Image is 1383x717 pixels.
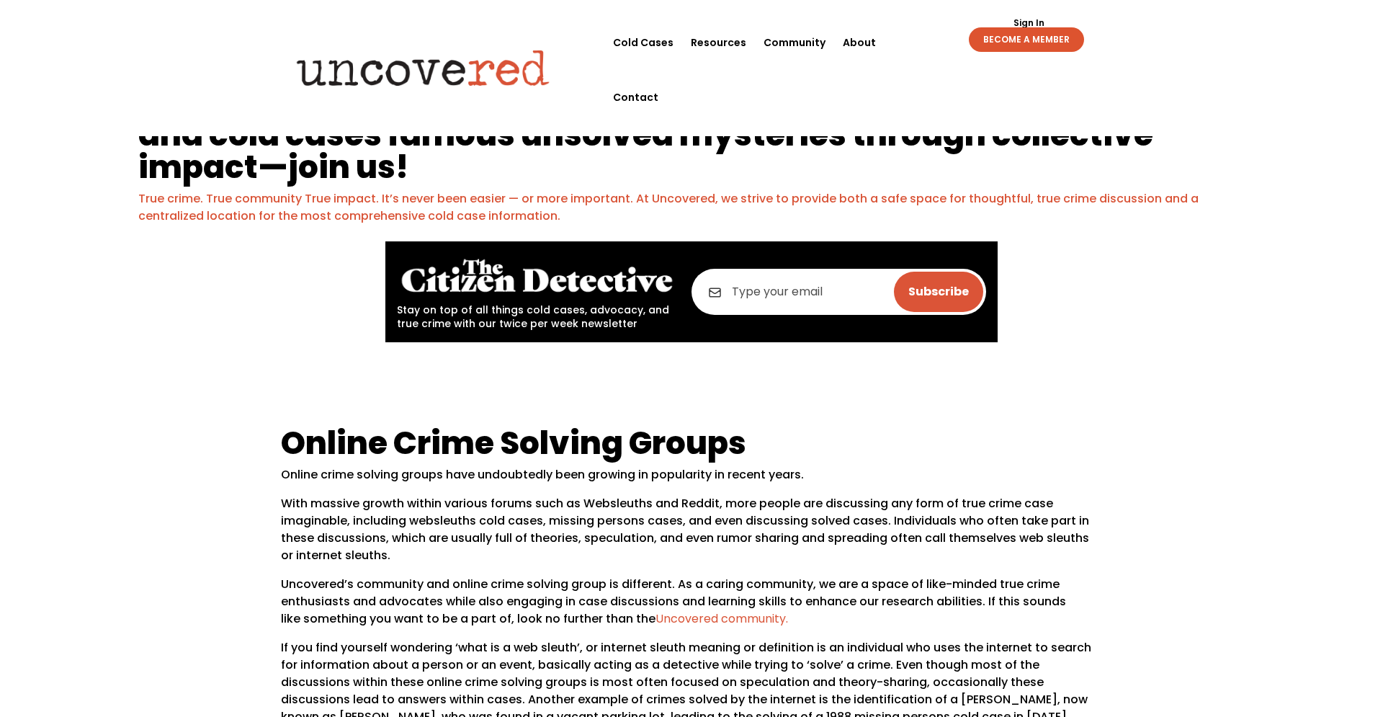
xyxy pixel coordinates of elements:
a: Sign In [1006,19,1052,27]
span: Online crime solving groups have undoubtedly been growing in popularity in recent years. [281,466,804,483]
a: Contact [613,70,658,125]
span: Online Crime Solving Groups [281,421,746,465]
a: Uncovered community. [655,610,788,627]
div: Stay on top of all things cold cases, advocacy, and true crime with our twice per week newsletter [397,253,677,331]
img: Uncovered logo [285,40,562,96]
h1: We’re building a platform to help uncover answers about cold cases and cold cases famous unsolved... [138,86,1245,190]
a: Resources [691,15,746,70]
input: Type your email [691,269,986,315]
a: About [843,15,876,70]
p: Uncovered’s community and online crime solving group is different. As a caring community, we are ... [281,576,1102,639]
a: Community [764,15,825,70]
a: True crime. True community True impact. It’s never been easier — or more important. At Uncovered,... [138,190,1199,224]
a: Cold Cases [613,15,673,70]
a: join us [288,145,395,189]
input: Subscribe [894,272,983,312]
a: BECOME A MEMBER [969,27,1084,52]
p: With massive growth within various forums such as Websleuths and Reddit, more people are discussi... [281,495,1102,576]
img: The Citizen Detective [397,253,677,300]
